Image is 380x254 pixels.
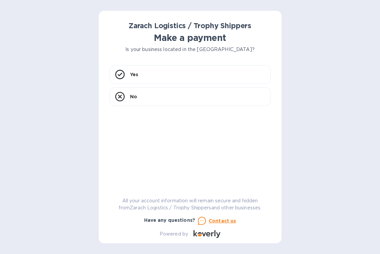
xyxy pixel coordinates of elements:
p: Yes [130,71,138,78]
p: No [130,93,137,100]
u: Contact us [209,218,236,223]
p: All your account information will remain secure and hidden from Zarach Logistics / Trophy Shipper... [110,197,271,211]
b: Zarach Logistics / Trophy Shippers [129,21,251,30]
h1: Make a payment [110,33,271,43]
b: Have any questions? [144,217,196,223]
p: Powered by [160,231,188,238]
p: Is your business located in the [GEOGRAPHIC_DATA]? [110,46,271,53]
